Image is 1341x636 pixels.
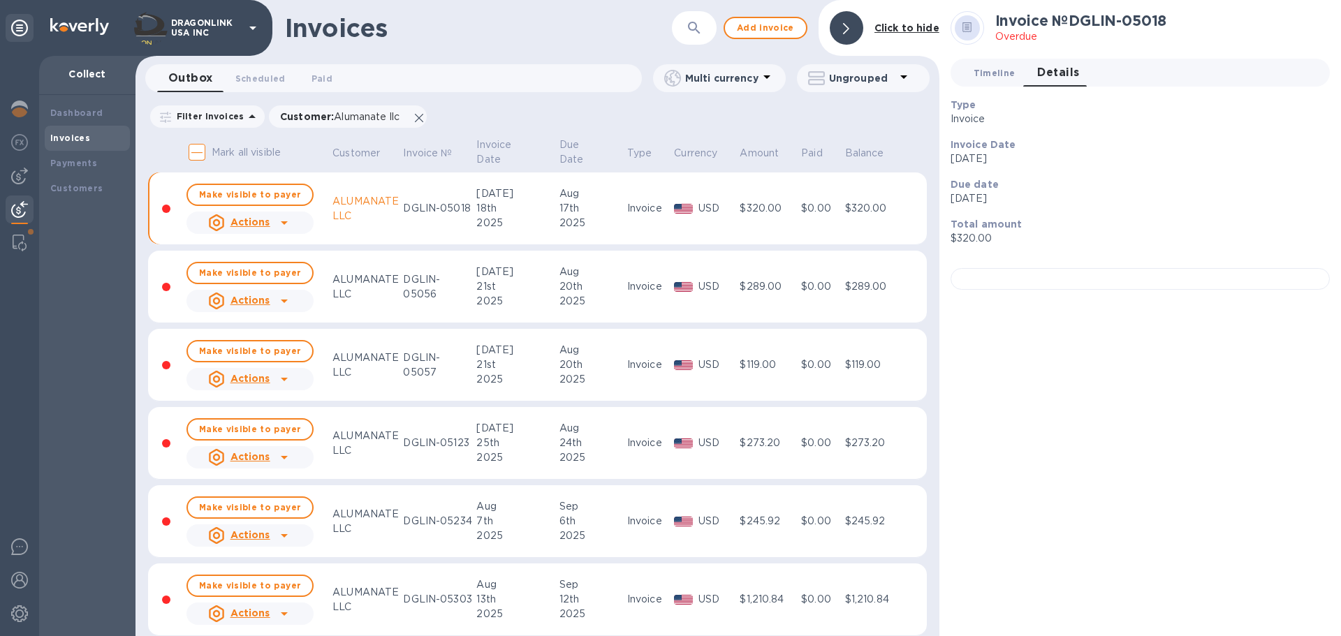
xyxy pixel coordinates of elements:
[845,201,902,216] div: $320.00
[698,436,735,450] p: USD
[332,507,399,522] div: ALUMANATE
[186,575,314,597] button: Make visible to payer
[559,343,623,357] div: Aug
[199,346,301,355] span: Make visible to payer
[674,282,693,292] img: USD
[332,443,399,458] div: LLC
[476,499,555,514] div: Aug
[186,184,314,206] button: Make visible to payer
[332,600,399,614] div: LLC
[212,145,281,160] p: Mark all visible
[559,201,623,216] div: 17th
[332,146,398,161] span: Customer
[559,592,623,607] div: 12th
[627,279,670,294] div: Invoice
[698,357,735,372] p: USD
[476,607,555,621] div: 2025
[332,522,399,536] div: LLC
[332,194,399,209] div: ALUMANATE
[476,279,555,294] div: 21st
[951,139,1016,150] b: Invoice Date
[951,99,976,110] b: Type
[50,183,103,193] b: Customers
[559,436,623,450] div: 24th
[740,514,797,528] div: $245.92
[476,357,555,372] div: 21st
[476,294,555,309] div: 2025
[559,514,623,528] div: 6th
[476,592,555,607] div: 13th
[740,592,797,607] div: $1,210.84
[230,373,270,384] u: Actions
[230,607,270,619] u: Actions
[332,287,399,302] div: LLC
[50,67,124,81] p: Collect
[674,204,693,214] img: USD
[559,450,623,465] div: 2025
[674,438,693,448] img: USD
[50,18,109,35] img: Logo
[845,514,902,528] div: $245.92
[559,528,623,543] div: 2025
[476,186,555,201] div: [DATE]
[845,146,884,161] p: Balance
[627,436,670,450] div: Invoice
[740,357,797,372] div: $119.00
[1037,63,1079,82] span: Details
[50,108,103,118] b: Dashboard
[801,146,823,161] p: Paid
[559,577,623,592] div: Sep
[403,272,472,302] div: DGLIN-05056
[559,294,623,309] div: 2025
[801,514,841,528] div: $0.00
[698,514,735,528] p: USD
[627,201,670,216] div: Invoice
[674,146,717,161] p: Currency
[801,436,841,450] div: $0.00
[559,138,605,167] p: Due Date
[50,158,97,168] b: Payments
[801,357,841,372] div: $0.00
[951,179,999,190] b: Due date
[199,268,301,277] span: Make visible to payer
[674,146,735,161] span: Currency
[280,110,406,124] p: Customer :
[476,216,555,230] div: 2025
[674,517,693,526] img: USD
[559,279,623,294] div: 20th
[332,365,399,380] div: LLC
[724,17,807,39] button: Add invoice
[186,496,314,519] button: Make visible to payer
[6,14,34,42] div: Unpin categories
[740,279,797,294] div: $289.00
[559,216,623,230] div: 2025
[627,592,670,607] div: Invoice
[845,436,902,450] div: $273.20
[740,146,779,161] p: Amount
[476,343,555,357] div: [DATE]
[627,146,652,161] p: Type
[740,146,797,161] span: Amount
[230,216,270,228] u: Actions
[476,514,555,528] div: 7th
[332,209,399,223] div: LLC
[559,607,623,621] div: 2025
[845,592,902,607] div: $1,210.84
[559,265,623,279] div: Aug
[559,138,623,167] span: Due Date
[476,421,555,436] div: [DATE]
[559,357,623,372] div: 20th
[874,22,939,34] b: Click to hide
[627,514,670,528] div: Invoice
[312,71,332,86] span: Paid
[559,421,623,436] div: Aug
[736,20,795,36] span: Add invoice
[11,134,28,151] img: Foreign exchange
[698,279,735,294] p: USD
[685,71,759,85] p: Multi currency
[627,146,670,161] span: Type
[332,429,399,443] div: ALUMANATE
[829,71,895,85] p: Ungrouped
[476,436,555,450] div: 25th
[995,12,1167,29] h2: Invoice № DGLIN-05018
